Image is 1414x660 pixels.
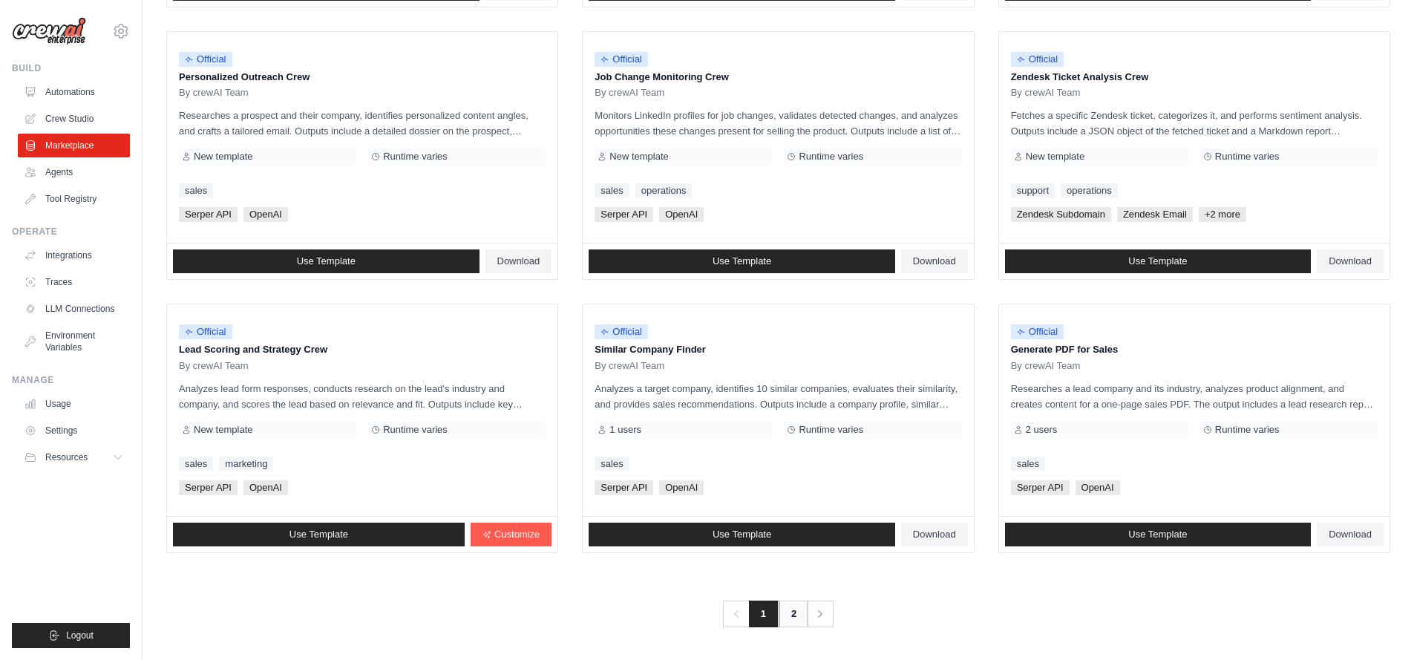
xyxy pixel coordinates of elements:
a: sales [1011,457,1045,471]
a: Automations [18,80,130,104]
div: Build [12,62,130,74]
a: Crew Studio [18,107,130,131]
a: Integrations [18,244,130,267]
span: Official [179,52,232,67]
span: Zendesk Subdomain [1011,207,1111,222]
a: Use Template [173,523,465,546]
a: Use Template [589,523,895,546]
span: OpenAI [659,207,704,222]
span: Use Template [713,529,771,540]
p: Analyzes a target company, identifies 10 similar companies, evaluates their similarity, and provi... [595,381,961,412]
p: Researches a prospect and their company, identifies personalized content angles, and crafts a tai... [179,108,546,139]
a: operations [635,183,693,198]
a: Settings [18,419,130,442]
img: Logo [12,17,86,45]
button: Resources [18,445,130,469]
span: Serper API [595,480,653,495]
span: OpenAI [659,480,704,495]
span: Runtime varies [383,151,448,163]
span: Use Template [297,255,356,267]
a: LLM Connections [18,297,130,321]
span: +2 more [1199,207,1246,222]
span: Official [595,52,648,67]
span: New template [1026,151,1084,163]
a: sales [595,183,629,198]
span: Download [1329,529,1372,540]
a: sales [179,183,213,198]
span: Download [913,529,956,540]
span: Customize [494,529,540,540]
div: Manage [12,374,130,386]
a: sales [179,457,213,471]
p: Monitors LinkedIn profiles for job changes, validates detected changes, and analyzes opportunitie... [595,108,961,139]
a: Use Template [173,249,479,273]
a: Agents [18,160,130,184]
span: Download [1329,255,1372,267]
span: By crewAI Team [179,87,249,99]
a: Customize [471,523,551,546]
span: By crewAI Team [595,87,664,99]
span: Runtime varies [1215,424,1280,436]
span: Serper API [179,480,238,495]
a: Traces [18,270,130,294]
a: Use Template [589,249,895,273]
span: OpenAI [1076,480,1120,495]
a: Usage [18,392,130,416]
a: Download [901,523,968,546]
span: By crewAI Team [1011,87,1081,99]
a: operations [1061,183,1118,198]
span: Logout [66,630,94,641]
span: Use Template [1128,529,1187,540]
span: OpenAI [243,207,288,222]
span: By crewAI Team [1011,360,1081,372]
a: Marketplace [18,134,130,157]
span: Official [1011,52,1064,67]
span: Use Template [289,529,348,540]
a: Download [1317,523,1384,546]
p: Personalized Outreach Crew [179,70,546,85]
span: 1 [749,601,778,627]
span: Official [1011,324,1064,339]
span: Serper API [1011,480,1070,495]
div: Operate [12,226,130,238]
span: Official [179,324,232,339]
a: Environment Variables [18,324,130,359]
span: Download [497,255,540,267]
a: Download [485,249,552,273]
p: Researches a lead company and its industry, analyzes product alignment, and creates content for a... [1011,381,1378,412]
p: Fetches a specific Zendesk ticket, categorizes it, and performs sentiment analysis. Outputs inclu... [1011,108,1378,139]
p: Zendesk Ticket Analysis Crew [1011,70,1378,85]
span: 2 users [1026,424,1058,436]
span: By crewAI Team [179,360,249,372]
a: support [1011,183,1055,198]
p: Job Change Monitoring Crew [595,70,961,85]
nav: Pagination [723,601,834,627]
span: OpenAI [243,480,288,495]
span: Download [913,255,956,267]
a: sales [595,457,629,471]
a: 2 [779,601,808,627]
span: Runtime varies [799,151,863,163]
span: Runtime varies [799,424,863,436]
a: marketing [219,457,273,471]
p: Generate PDF for Sales [1011,342,1378,357]
span: 1 users [609,424,641,436]
span: Use Template [1128,255,1187,267]
a: Download [901,249,968,273]
span: Runtime varies [1215,151,1280,163]
p: Analyzes lead form responses, conducts research on the lead's industry and company, and scores th... [179,381,546,412]
a: Download [1317,249,1384,273]
a: Use Template [1005,523,1312,546]
span: Use Template [713,255,771,267]
span: Resources [45,451,88,463]
p: Similar Company Finder [595,342,961,357]
span: Runtime varies [383,424,448,436]
span: New template [194,424,252,436]
p: Lead Scoring and Strategy Crew [179,342,546,357]
span: Zendesk Email [1117,207,1193,222]
a: Tool Registry [18,187,130,211]
button: Logout [12,623,130,648]
span: New template [194,151,252,163]
span: By crewAI Team [595,360,664,372]
span: Serper API [179,207,238,222]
